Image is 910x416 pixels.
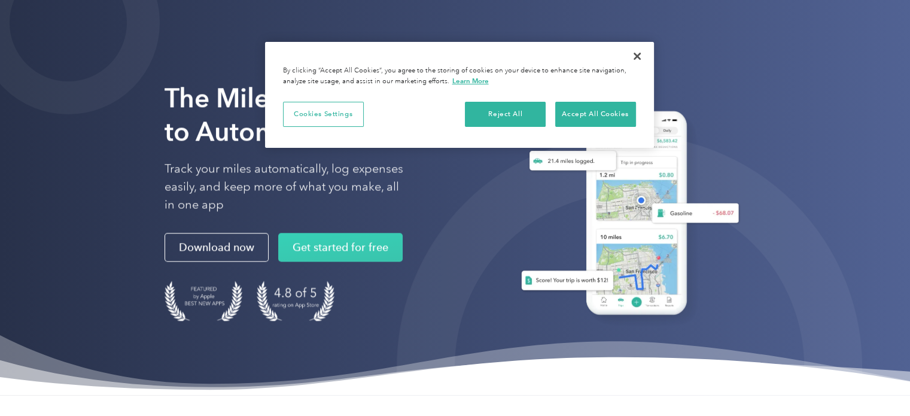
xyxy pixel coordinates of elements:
button: Cookies Settings [283,102,364,127]
div: Privacy [265,42,654,148]
button: Accept All Cookies [555,102,636,127]
img: 4.9 out of 5 stars on the app store [257,281,334,321]
strong: The Mileage Tracking App to Automate Your Logs [165,82,482,147]
div: Cookie banner [265,42,654,148]
a: More information about your privacy, opens in a new tab [452,77,489,85]
a: Get started for free [278,233,403,262]
p: Track your miles automatically, log expenses easily, and keep more of what you make, all in one app [165,160,404,214]
img: Badge for Featured by Apple Best New Apps [165,281,242,321]
button: Reject All [465,102,546,127]
button: Close [624,43,650,69]
a: Download now [165,233,269,262]
div: By clicking “Accept All Cookies”, you agree to the storing of cookies on your device to enhance s... [283,66,636,87]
